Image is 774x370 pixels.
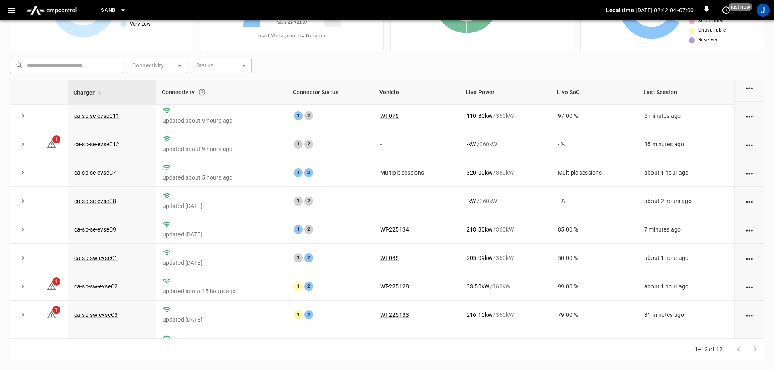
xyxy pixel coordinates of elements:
[23,2,80,18] img: ampcontrol.io logo
[638,187,734,215] td: about 2 hours ago
[17,110,29,122] button: expand row
[163,117,281,125] p: updated about 9 hours ago
[638,102,734,130] td: 5 minutes ago
[467,254,492,262] p: 205.09 kW
[467,225,545,234] div: / 360 kW
[277,19,307,27] span: Max. 4634 kW
[698,26,726,35] span: Unavailable
[551,158,638,187] td: Multiple sessions
[551,215,638,244] td: 85.00 %
[638,329,734,358] td: about 1 hour ago
[744,254,755,262] div: action cell options
[47,141,56,147] a: 1
[467,169,545,177] div: / 360 kW
[694,345,723,353] p: 1–12 of 12
[304,168,313,177] div: 2
[162,85,282,100] div: Connectivity
[551,329,638,358] td: 41.00 %
[551,301,638,329] td: 79.00 %
[380,226,409,233] a: WT-225134
[101,6,116,15] span: SanB
[636,6,694,14] p: [DATE] 02:42:04 -07:00
[304,140,313,149] div: 2
[374,158,460,187] td: Multiple sessions
[17,280,29,292] button: expand row
[460,80,551,105] th: Live Power
[374,130,460,158] td: -
[294,253,303,262] div: 1
[195,85,209,100] button: Connection between the charger and our software.
[52,277,60,286] span: 1
[467,282,545,290] div: / 360 kW
[294,140,303,149] div: 1
[98,2,129,18] button: SanB
[17,223,29,236] button: expand row
[744,140,755,148] div: action cell options
[638,215,734,244] td: 7 minutes ago
[744,225,755,234] div: action cell options
[698,36,719,44] span: Reserved
[74,283,118,290] a: ca-sb-sw-evseC2
[294,282,303,291] div: 1
[467,197,545,205] div: / 360 kW
[17,167,29,179] button: expand row
[744,83,755,91] div: action cell options
[757,4,770,17] div: profile-icon
[294,111,303,120] div: 1
[467,197,476,205] p: - kW
[294,310,303,319] div: 1
[380,255,399,261] a: WT-086
[74,226,116,233] a: ca-sb-se-evseC9
[606,6,634,14] p: Local time
[729,3,752,11] span: just now
[17,337,29,349] button: expand row
[287,80,374,105] th: Connector Status
[467,112,492,120] p: 110.80 kW
[467,112,545,120] div: / 360 kW
[163,230,281,238] p: updated [DATE]
[551,80,638,105] th: Live SoC
[294,197,303,206] div: 1
[467,140,476,148] p: - kW
[698,17,724,25] span: Suspended
[163,316,281,324] p: updated [DATE]
[163,173,281,182] p: updated about 5 hours ago
[638,80,734,105] th: Last Session
[467,254,545,262] div: / 360 kW
[467,140,545,148] div: / 360 kW
[551,187,638,215] td: - %
[47,311,56,318] a: 1
[304,225,313,234] div: 2
[17,138,29,150] button: expand row
[74,141,119,147] a: ca-sb-se-evseC12
[74,198,116,204] a: ca-sb-se-evseC8
[163,259,281,267] p: updated [DATE]
[17,252,29,264] button: expand row
[294,225,303,234] div: 1
[638,130,734,158] td: 35 minutes ago
[744,112,755,120] div: action cell options
[258,32,327,40] span: Load Management = Dynamic
[551,102,638,130] td: 97.00 %
[467,225,492,234] p: 218.30 kW
[17,309,29,321] button: expand row
[744,169,755,177] div: action cell options
[163,287,281,295] p: updated about 15 hours ago
[638,158,734,187] td: about 1 hour ago
[638,244,734,272] td: about 1 hour ago
[163,202,281,210] p: updated [DATE]
[374,187,460,215] td: -
[304,282,313,291] div: 2
[163,145,281,153] p: updated about 9 hours ago
[130,20,151,28] span: Very Low
[74,113,119,119] a: ca-sb-se-evseC11
[467,311,545,319] div: / 360 kW
[744,282,755,290] div: action cell options
[304,111,313,120] div: 2
[304,197,313,206] div: 2
[638,301,734,329] td: 31 minutes ago
[380,312,409,318] a: WT-225133
[73,88,105,97] span: Charger
[744,311,755,319] div: action cell options
[467,169,492,177] p: 320.00 kW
